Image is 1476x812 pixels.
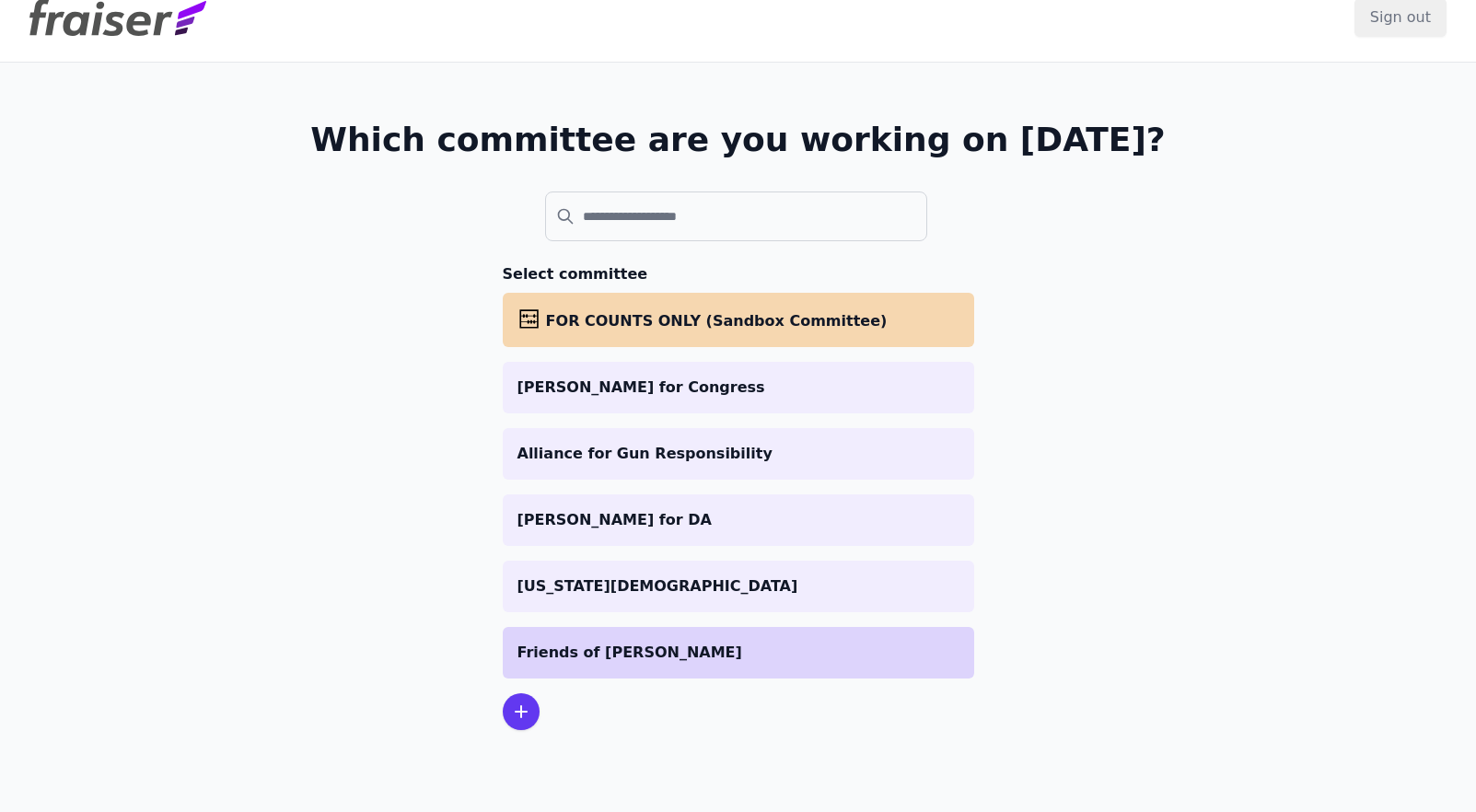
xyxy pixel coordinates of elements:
a: Alliance for Gun Responsibility [503,428,974,480]
a: FOR COUNTS ONLY (Sandbox Committee) [503,293,974,347]
a: [US_STATE][DEMOGRAPHIC_DATA] [503,561,974,612]
a: [PERSON_NAME] for Congress [503,362,974,413]
p: Alliance for Gun Responsibility [517,443,959,465]
p: [US_STATE][DEMOGRAPHIC_DATA] [517,575,959,597]
p: [PERSON_NAME] for Congress [517,377,959,399]
a: Friends of [PERSON_NAME] [503,627,974,679]
span: FOR COUNTS ONLY (Sandbox Committee) [546,312,888,330]
p: Friends of [PERSON_NAME] [517,642,959,664]
p: [PERSON_NAME] for DA [517,509,959,531]
h1: Which committee are you working on [DATE]? [310,122,1166,158]
h3: Select committee [503,263,974,285]
a: [PERSON_NAME] for DA [503,494,974,546]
